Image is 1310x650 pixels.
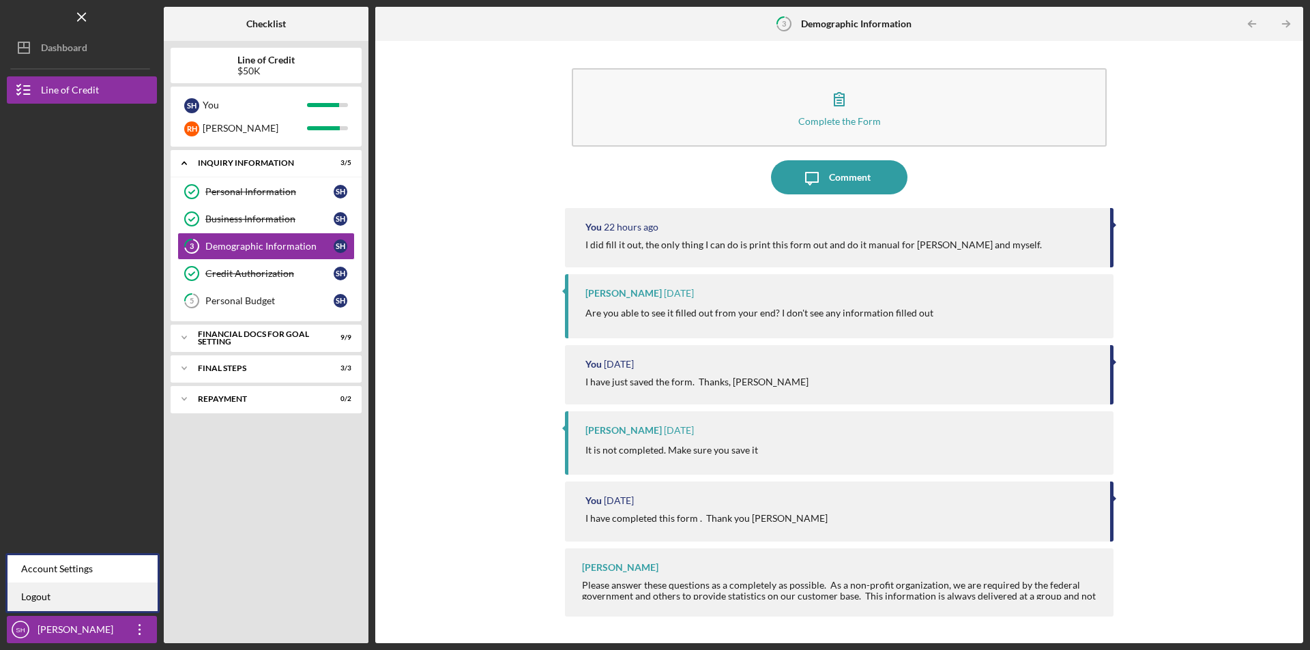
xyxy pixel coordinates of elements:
a: 5Personal BudgetSH [177,287,355,314]
time: 2025-09-04 18:20 [604,222,658,233]
div: Comment [829,160,871,194]
time: 2025-09-03 20:10 [604,359,634,370]
tspan: 5 [190,297,194,306]
div: You [585,359,602,370]
div: S H [334,185,347,198]
b: Checklist [246,18,286,29]
div: FINAL STEPS [198,364,317,372]
div: [PERSON_NAME] [34,616,123,647]
div: Please answer these questions as a completely as possible. As a non-profit organization, we are r... [582,580,1100,612]
div: INQUIRY INFORMATION [198,159,317,167]
div: I have just saved the form. Thanks, [PERSON_NAME] [585,376,809,387]
a: Credit AuthorizationSH [177,260,355,287]
div: I have completed this form . Thank you [PERSON_NAME] [585,513,828,524]
div: Personal Information [205,186,334,197]
a: Business InformationSH [177,205,355,233]
p: Are you able to see it filled out from your end? I don't see any information filled out [585,306,933,321]
div: You [203,93,307,117]
time: 2025-09-02 22:32 [604,495,634,506]
button: Dashboard [7,34,157,61]
div: Demographic Information [205,241,334,252]
div: Personal Budget [205,295,334,306]
div: 0 / 2 [327,395,351,403]
button: Comment [771,160,907,194]
button: Line of Credit [7,76,157,104]
div: 3 / 3 [327,364,351,372]
div: 9 / 9 [327,334,351,342]
div: $50K [237,65,295,76]
time: 2025-09-03 16:50 [664,425,694,436]
div: Dashboard [41,34,87,65]
div: Line of Credit [41,76,99,107]
text: SH [16,626,25,634]
div: You [585,222,602,233]
div: I did fill it out, the only thing I can do is print this form out and do it manual for [PERSON_NA... [585,239,1042,250]
time: 2025-09-03 20:51 [664,288,694,299]
div: You [585,495,602,506]
div: S H [334,212,347,226]
div: S H [334,239,347,253]
div: Repayment [198,395,317,403]
div: Financial Docs for Goal Setting [198,330,317,346]
button: Complete the Form [572,68,1107,147]
div: R H [184,121,199,136]
div: Complete the Form [798,116,881,126]
tspan: 3 [190,242,194,251]
div: [PERSON_NAME] [585,425,662,436]
div: Account Settings [8,555,158,583]
div: S H [334,267,347,280]
div: [PERSON_NAME] [585,288,662,299]
div: S H [334,294,347,308]
button: SH[PERSON_NAME] [7,616,157,643]
div: S H [184,98,199,113]
tspan: 3 [782,19,786,28]
div: [PERSON_NAME] [582,562,658,573]
div: Business Information [205,213,334,224]
a: Logout [8,583,158,611]
a: 3Demographic InformationSH [177,233,355,260]
div: 3 / 5 [327,159,351,167]
a: Personal InformationSH [177,178,355,205]
div: Credit Authorization [205,268,334,279]
b: Demographic Information [801,18,912,29]
div: [PERSON_NAME] [203,117,307,140]
b: Line of Credit [237,55,295,65]
p: It is not completed. Make sure you save it [585,443,758,458]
